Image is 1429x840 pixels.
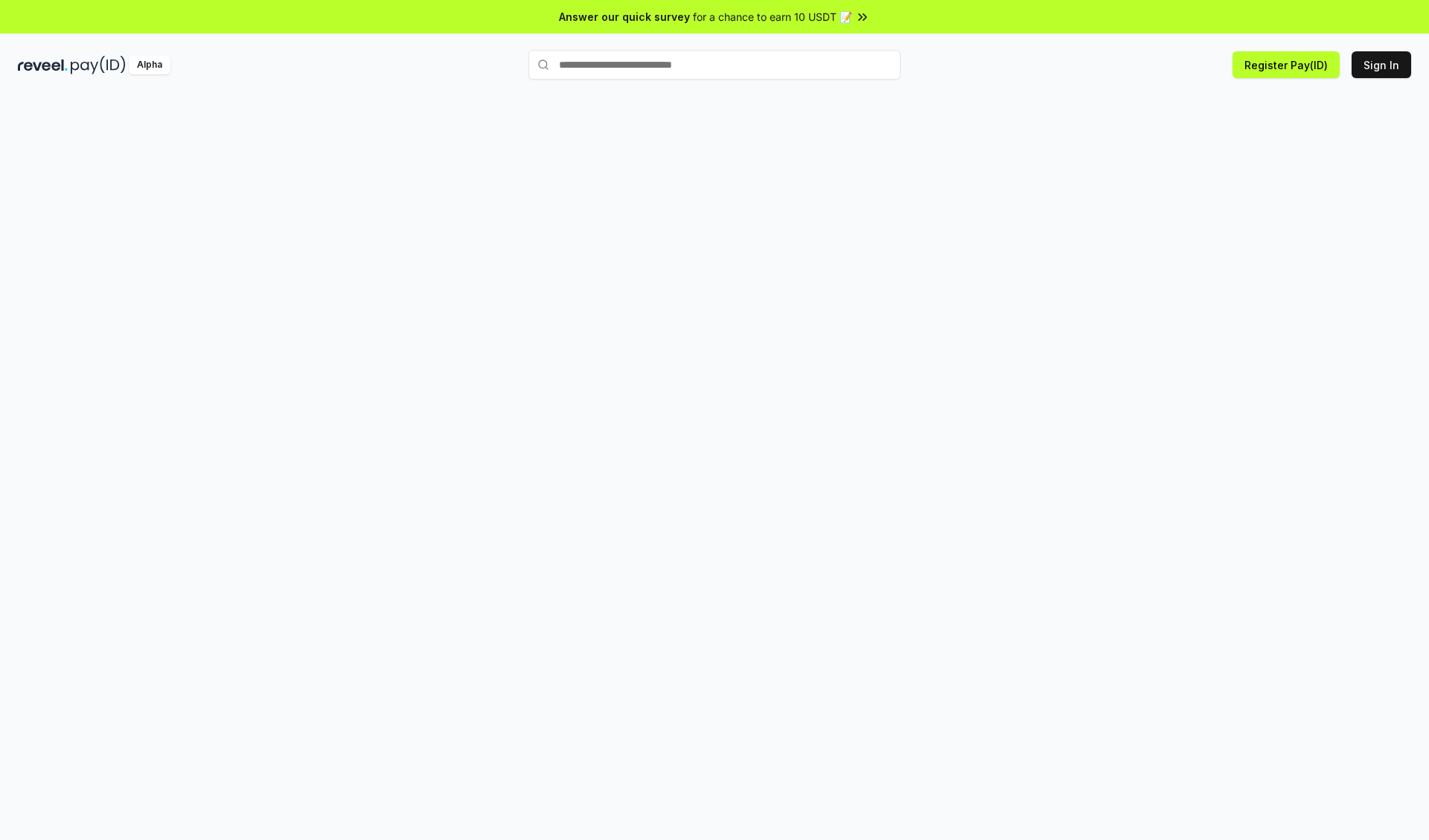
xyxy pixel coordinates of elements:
span: Answer our quick survey [559,9,690,25]
button: Register Pay(ID) [1233,51,1340,78]
img: pay_id [71,56,126,74]
span: for a chance to earn 10 USDT 📝 [693,9,852,25]
div: Alpha [129,56,170,74]
img: reveel_dark [18,56,68,74]
button: Sign In [1352,51,1411,78]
